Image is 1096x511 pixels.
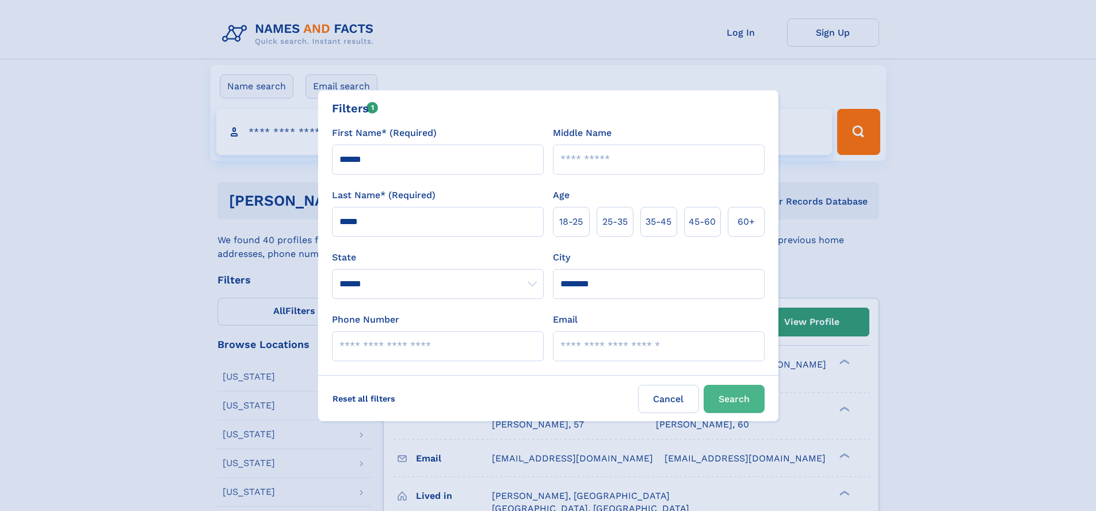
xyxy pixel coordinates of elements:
[332,313,399,327] label: Phone Number
[332,188,436,202] label: Last Name* (Required)
[689,215,716,229] span: 45‑60
[559,215,583,229] span: 18‑25
[738,215,755,229] span: 60+
[332,126,437,140] label: First Name* (Required)
[553,313,578,327] label: Email
[332,100,379,117] div: Filters
[638,385,699,413] label: Cancel
[553,126,612,140] label: Middle Name
[332,251,544,264] label: State
[553,251,570,264] label: City
[704,385,765,413] button: Search
[602,215,628,229] span: 25‑35
[325,385,403,412] label: Reset all filters
[553,188,570,202] label: Age
[646,215,671,229] span: 35‑45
